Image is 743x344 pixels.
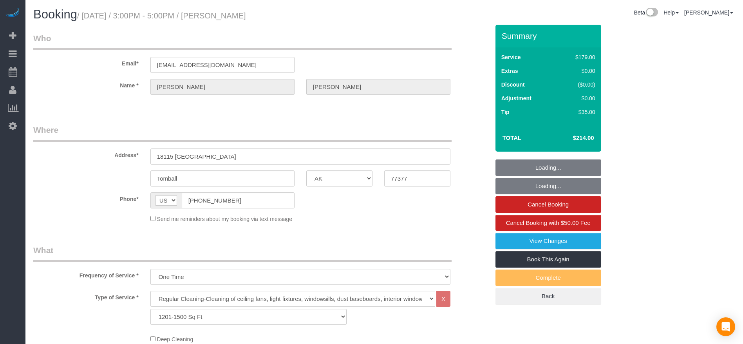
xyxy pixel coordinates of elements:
label: Discount [501,81,525,89]
span: Deep Cleaning [157,336,193,342]
label: Extras [501,67,518,75]
label: Address* [27,148,145,159]
div: $35.00 [559,108,595,116]
span: Cancel Booking with $50.00 Fee [506,219,591,226]
div: $179.00 [559,53,595,61]
label: Adjustment [501,94,531,102]
input: City* [150,170,295,186]
input: First Name* [150,79,295,95]
label: Type of Service * [27,291,145,301]
label: Frequency of Service * [27,269,145,279]
label: Phone* [27,192,145,203]
a: Back [495,288,601,304]
div: $0.00 [559,67,595,75]
a: [PERSON_NAME] [684,9,733,16]
strong: Total [503,134,522,141]
a: Help [663,9,679,16]
a: Beta [634,9,658,16]
a: Cancel Booking with $50.00 Fee [495,215,601,231]
a: Cancel Booking [495,196,601,213]
a: Book This Again [495,251,601,268]
div: ($0.00) [559,81,595,89]
input: Last Name* [306,79,450,95]
label: Service [501,53,521,61]
label: Tip [501,108,510,116]
label: Email* [27,57,145,67]
span: Booking [33,7,77,21]
small: / [DATE] / 3:00PM - 5:00PM / [PERSON_NAME] [77,11,246,20]
legend: Who [33,33,452,50]
h3: Summary [502,31,597,40]
div: $0.00 [559,94,595,102]
a: View Changes [495,233,601,249]
input: Zip Code* [384,170,450,186]
img: Automaid Logo [5,8,20,19]
label: Name * [27,79,145,89]
input: Email* [150,57,295,73]
span: Send me reminders about my booking via text message [157,216,293,222]
h4: $214.00 [549,135,594,141]
legend: What [33,244,452,262]
legend: Where [33,124,452,142]
div: Open Intercom Messenger [716,317,735,336]
input: Phone* [182,192,295,208]
img: New interface [645,8,658,18]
